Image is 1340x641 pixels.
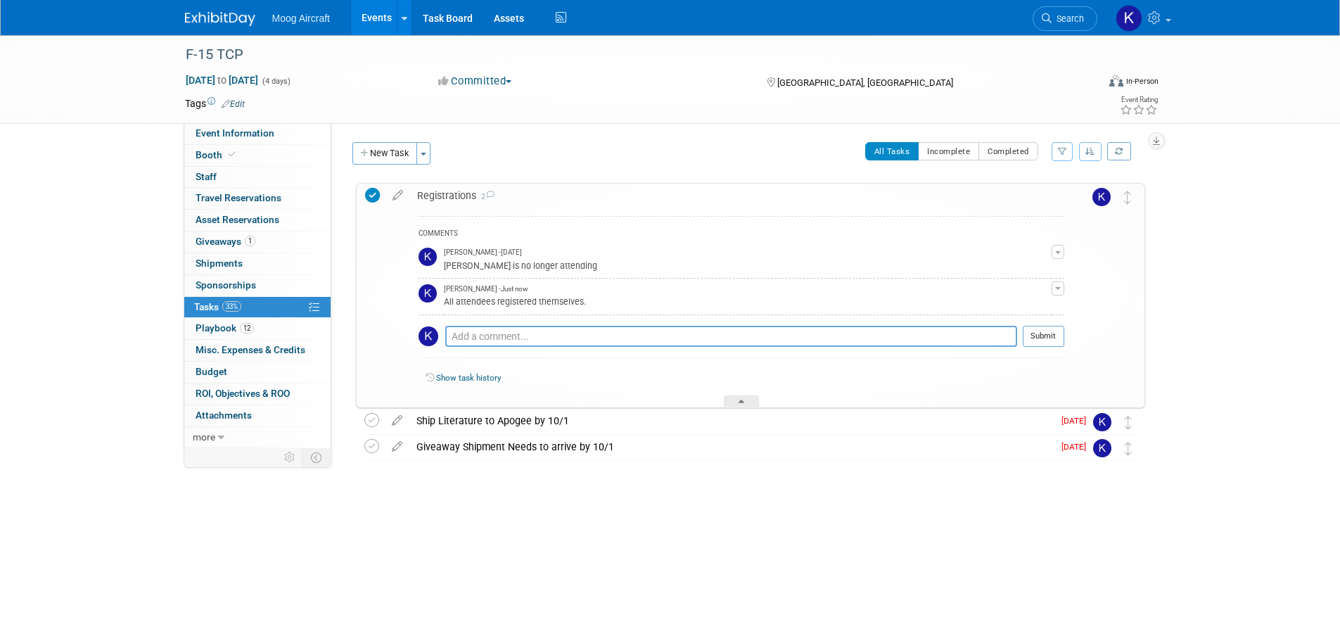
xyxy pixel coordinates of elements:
span: [DATE] [1061,442,1093,452]
span: Budget [196,366,227,377]
button: Submit [1023,326,1064,347]
span: [GEOGRAPHIC_DATA], [GEOGRAPHIC_DATA] [777,77,953,88]
div: F-15 TCP [181,42,1076,68]
span: Search [1052,13,1084,24]
a: Refresh [1107,142,1131,160]
span: Asset Reservations [196,214,279,225]
span: Attachments [196,410,252,421]
img: Kelsey Blackley [419,326,438,346]
span: Event Information [196,127,274,139]
span: Giveaways [196,236,255,247]
img: Format-Inperson.png [1109,75,1123,87]
span: Tasks [194,301,241,312]
a: Playbook12 [184,318,331,339]
div: Registrations [410,184,1064,208]
img: Kelsey Blackley [419,284,437,303]
button: Completed [978,142,1038,160]
div: Event Rating [1120,96,1158,103]
span: Booth [196,149,238,160]
i: Move task [1124,191,1131,204]
span: to [215,75,229,86]
a: Event Information [184,123,331,144]
img: Kelsey Blackley [1116,5,1142,32]
a: edit [385,189,410,202]
span: 33% [222,301,241,312]
div: In-Person [1125,76,1159,87]
div: All attendees registered themselves. [444,294,1052,307]
a: Shipments [184,253,331,274]
a: ROI, Objectives & ROO [184,383,331,405]
i: Move task [1125,442,1132,455]
span: [DATE] [1061,416,1093,426]
img: Kelsey Blackley [1093,413,1111,431]
a: Staff [184,167,331,188]
a: Booth [184,145,331,166]
span: (4 days) [261,77,291,86]
a: Travel Reservations [184,188,331,209]
span: Sponsorships [196,279,256,291]
span: Shipments [196,258,243,269]
i: Move task [1125,416,1132,429]
div: Event Format [1014,73,1159,94]
div: COMMENTS [419,227,1064,242]
span: ROI, Objectives & ROO [196,388,290,399]
a: Budget [184,362,331,383]
img: Kelsey Blackley [1092,188,1111,206]
td: Tags [185,96,245,110]
span: [DATE] [DATE] [185,74,259,87]
span: 12 [240,323,254,334]
span: more [193,431,215,443]
button: All Tasks [865,142,919,160]
i: Booth reservation complete [229,151,236,158]
a: Asset Reservations [184,210,331,231]
img: Kelsey Blackley [419,248,437,266]
span: [PERSON_NAME] - Just now [444,284,528,294]
div: Giveaway Shipment Needs to arrive by 10/1 [409,435,1053,459]
span: 2 [476,192,494,201]
span: Travel Reservations [196,192,281,203]
span: Moog Aircraft [272,13,330,24]
span: 1 [245,236,255,246]
span: [PERSON_NAME] - [DATE] [444,248,522,258]
img: ExhibitDay [185,12,255,26]
a: more [184,427,331,448]
td: Personalize Event Tab Strip [278,448,302,467]
button: Incomplete [918,142,979,160]
button: Committed [433,74,517,89]
a: Attachments [184,405,331,426]
a: Edit [222,99,245,109]
a: edit [385,440,409,453]
a: Tasks33% [184,297,331,318]
a: Sponsorships [184,275,331,296]
div: [PERSON_NAME] is no longer attending [444,258,1052,272]
div: Ship Literature to Apogee by 10/1 [409,409,1053,433]
a: Giveaways1 [184,231,331,253]
span: Misc. Expenses & Credits [196,344,305,355]
span: Playbook [196,322,254,334]
a: Misc. Expenses & Credits [184,340,331,361]
a: edit [385,414,409,427]
span: Staff [196,171,217,182]
img: Kelsey Blackley [1093,439,1111,457]
a: Search [1033,6,1097,31]
td: Toggle Event Tabs [302,448,331,467]
a: Show task history [436,373,501,383]
button: New Task [352,142,417,165]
